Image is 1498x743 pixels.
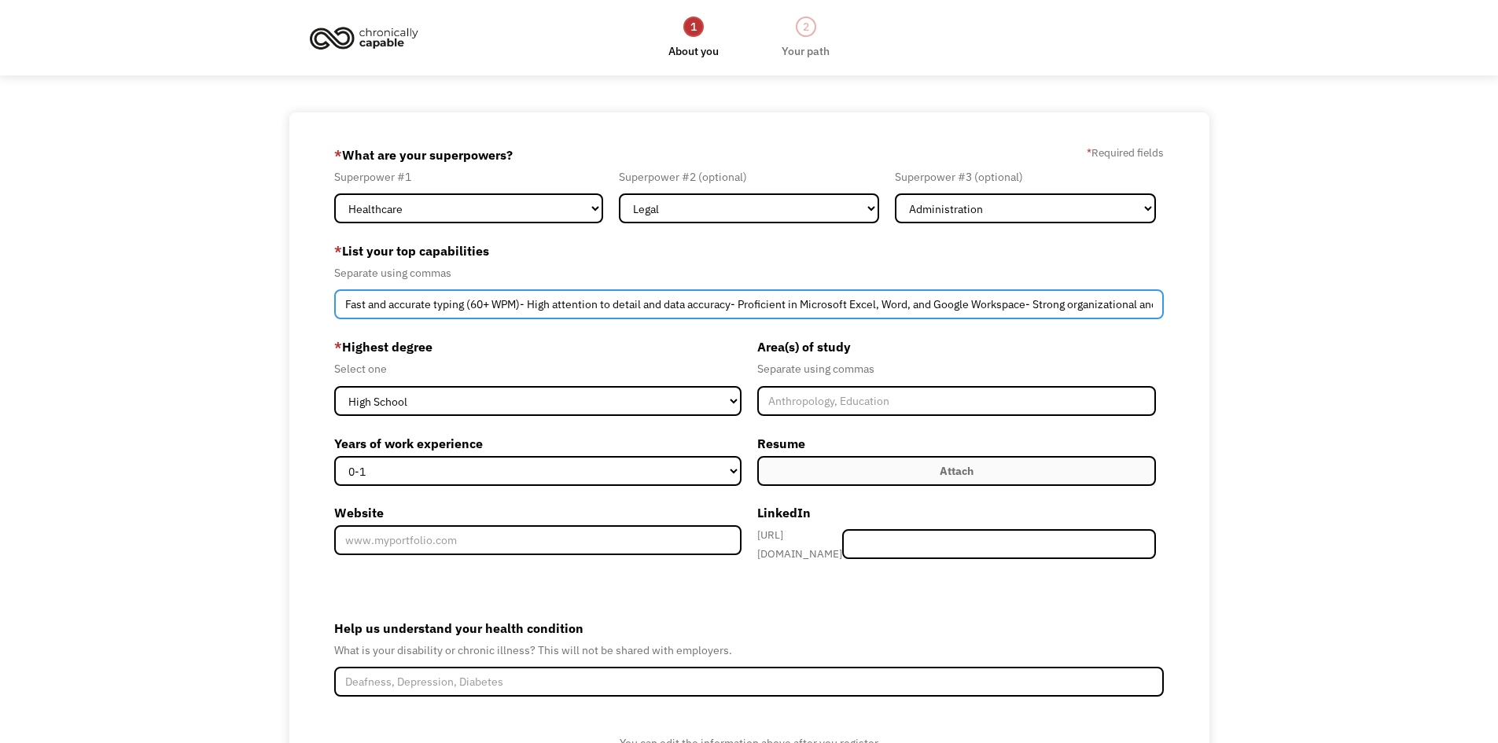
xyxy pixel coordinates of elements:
input: www.myportfolio.com [334,525,742,555]
div: 2 [796,17,816,37]
label: Area(s) of study [757,334,1157,359]
a: 1About you [668,15,719,61]
label: Resume [757,431,1157,456]
input: Deafness, Depression, Diabetes [334,667,1165,697]
input: Anthropology, Education [757,386,1157,416]
label: List your top capabilities [334,238,1165,263]
div: Superpower #2 (optional) [619,167,880,186]
label: Years of work experience [334,431,742,456]
div: Attach [940,462,974,480]
div: What is your disability or chronic illness? This will not be shared with employers. [334,641,1165,660]
label: Website [334,500,742,525]
div: Your path [782,42,830,61]
div: About you [668,42,719,61]
div: Select one [334,359,742,378]
input: Videography, photography, accounting [334,289,1165,319]
label: Required fields [1087,143,1164,162]
a: 2Your path [782,15,830,61]
label: Attach [757,456,1157,486]
div: Separate using commas [757,359,1157,378]
div: Separate using commas [334,263,1165,282]
div: Superpower #3 (optional) [895,167,1156,186]
label: Highest degree [334,334,742,359]
div: Superpower #1 [334,167,603,186]
div: [URL][DOMAIN_NAME] [757,525,843,563]
label: What are your superpowers? [334,142,513,167]
label: Help us understand your health condition [334,616,1165,641]
label: LinkedIn [757,500,1157,525]
img: Chronically Capable logo [305,20,423,55]
div: 1 [683,17,704,37]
